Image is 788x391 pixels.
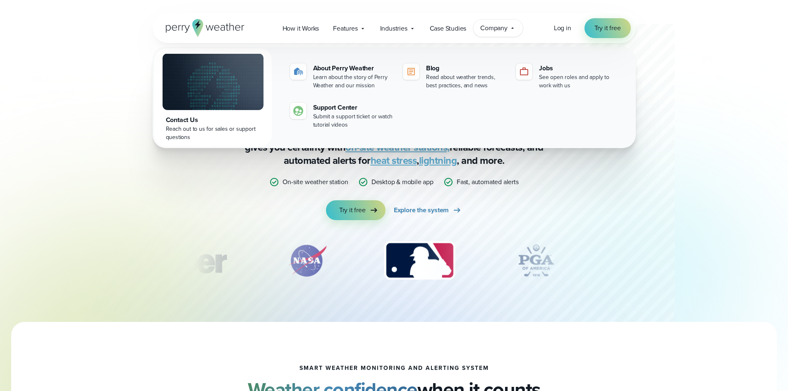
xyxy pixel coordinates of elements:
img: blog-icon.svg [406,67,416,77]
a: Try it free [326,200,386,220]
a: Explore the system [394,200,462,220]
span: Features [333,24,357,34]
div: See open roles and apply to work with us [539,73,619,90]
div: Read about weather trends, best practices, and news [426,73,506,90]
span: Industries [380,24,407,34]
a: Support Center Submit a support ticket or watch tutorial videos [287,99,396,132]
a: Case Studies [423,20,474,37]
img: contact-icon.svg [293,106,303,116]
div: Submit a support ticket or watch tutorial videos [313,113,393,129]
img: MLB.svg [376,240,463,281]
span: Try it free [339,205,366,215]
img: PGA.svg [503,240,569,281]
div: 1 of 12 [121,240,238,281]
div: 2 of 12 [278,240,336,281]
div: Contact Us [166,115,260,125]
span: Case Studies [430,24,467,34]
div: 4 of 12 [503,240,569,281]
div: slideshow [194,240,594,285]
a: Jobs See open roles and apply to work with us [513,60,622,93]
span: Explore the system [394,205,449,215]
div: Blog [426,63,506,73]
a: Blog Read about weather trends, best practices, and news [400,60,509,93]
img: about-icon.svg [293,67,303,77]
span: Try it free [594,23,621,33]
img: NASA.svg [278,240,336,281]
p: Stop relying on weather apps you can’t trust — [PERSON_NAME] Weather gives you certainty with rel... [229,127,560,167]
a: Contact Us Reach out to us for sales or support questions [154,48,272,146]
p: On-site weather station [283,177,348,187]
p: Desktop & mobile app [371,177,434,187]
span: How it Works [283,24,319,34]
a: Log in [554,23,571,33]
p: Fast, automated alerts [457,177,519,187]
span: Company [480,23,508,33]
div: About Perry Weather [313,63,393,73]
a: heat stress [371,153,417,168]
div: Jobs [539,63,619,73]
a: Try it free [584,18,631,38]
h1: smart weather monitoring and alerting system [299,365,489,372]
a: About Perry Weather Learn about the story of Perry Weather and our mission [287,60,396,93]
div: Learn about the story of Perry Weather and our mission [313,73,393,90]
a: lightning [419,153,457,168]
div: Support Center [313,103,393,113]
img: jobs-icon-1.svg [519,67,529,77]
div: 3 of 12 [376,240,463,281]
img: Turner-Construction_1.svg [121,240,238,281]
a: How it Works [275,20,326,37]
div: Reach out to us for sales or support questions [166,125,260,142]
